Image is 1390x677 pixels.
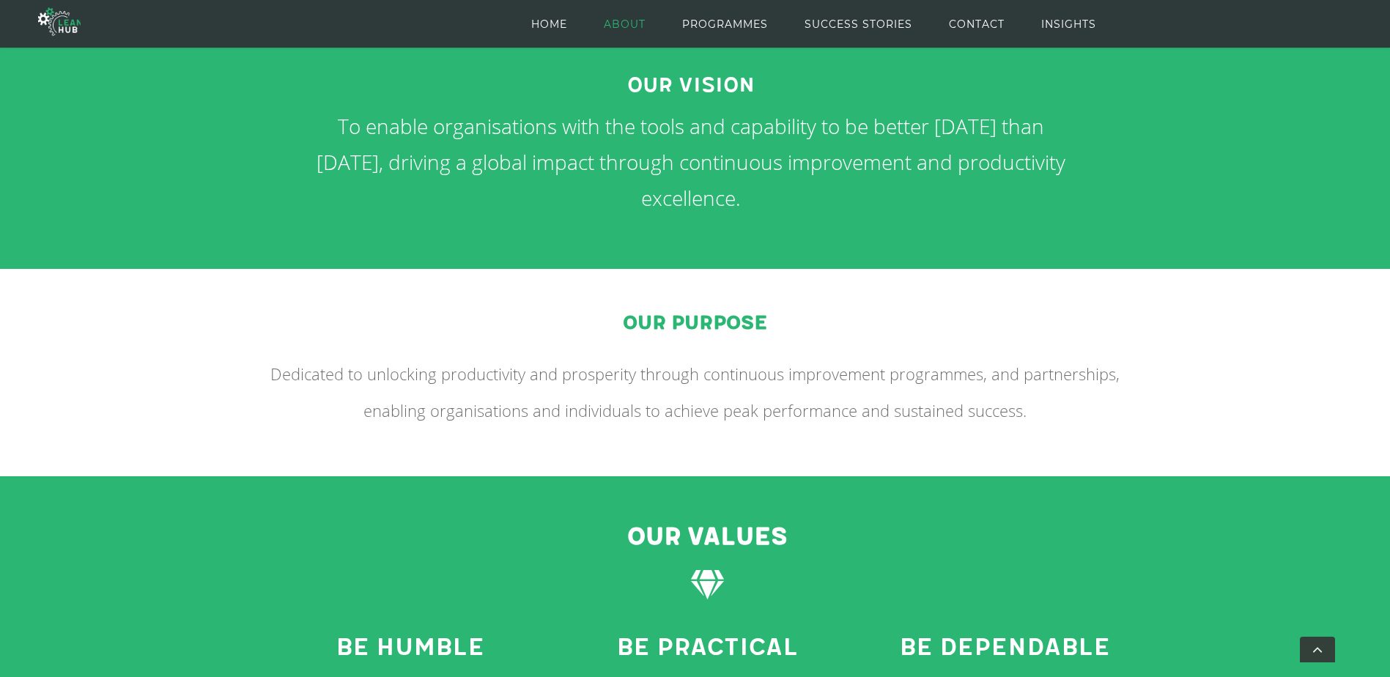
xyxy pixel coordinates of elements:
span: Our Purpose [623,311,767,335]
span: Be dependable [899,633,1110,662]
h1: Our VISION [311,73,1070,98]
div: Page 8 [311,73,1070,216]
span: Dedicated to unlocking productivity and prosperity through continuous improvement programmes, and... [270,363,1120,421]
span: Be humble [336,633,484,662]
span: Be practical [616,633,798,662]
p: To enable organisations with the tools and capability to be better [DATE] than [DATE], driving a ... [311,108,1070,216]
img: The Lean Hub | Optimising productivity with Lean Logo [38,1,81,42]
span: Our values [627,522,788,552]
